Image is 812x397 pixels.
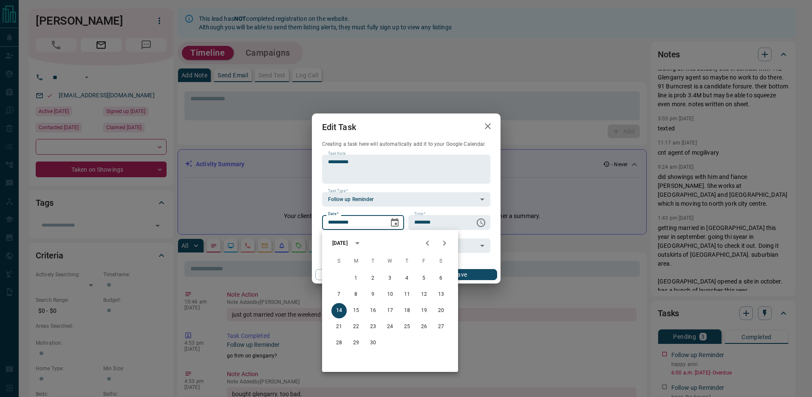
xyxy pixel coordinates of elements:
[382,271,398,286] button: 3
[348,287,364,302] button: 8
[365,253,381,270] span: Tuesday
[433,287,449,302] button: 13
[331,287,347,302] button: 7
[348,335,364,351] button: 29
[365,335,381,351] button: 30
[348,303,364,318] button: 15
[416,319,432,335] button: 26
[382,319,398,335] button: 24
[399,287,415,302] button: 11
[328,151,345,156] label: Task Note
[382,287,398,302] button: 10
[322,192,490,207] div: Follow up Reminder
[386,214,403,231] button: Choose date, selected date is Sep 14, 2025
[419,235,436,252] button: Previous month
[328,211,339,217] label: Date
[433,303,449,318] button: 20
[350,236,365,250] button: calendar view is open, switch to year view
[416,271,432,286] button: 5
[414,211,425,217] label: Time
[416,253,432,270] span: Friday
[416,287,432,302] button: 12
[331,253,347,270] span: Sunday
[312,113,366,141] h2: Edit Task
[331,303,347,318] button: 14
[365,287,381,302] button: 9
[315,269,388,280] button: Cancel
[433,319,449,335] button: 27
[424,269,497,280] button: Save
[382,303,398,318] button: 17
[365,303,381,318] button: 16
[399,253,415,270] span: Thursday
[399,271,415,286] button: 4
[433,253,449,270] span: Saturday
[322,141,490,148] p: Creating a task here will automatically add it to your Google Calendar.
[433,271,449,286] button: 6
[348,319,364,335] button: 22
[382,253,398,270] span: Wednesday
[365,271,381,286] button: 2
[399,319,415,335] button: 25
[328,188,348,194] label: Task Type
[436,235,453,252] button: Next month
[399,303,415,318] button: 18
[331,335,347,351] button: 28
[331,319,347,335] button: 21
[348,253,364,270] span: Monday
[365,319,381,335] button: 23
[472,214,489,231] button: Choose time, selected time is 6:00 AM
[332,239,348,247] div: [DATE]
[416,303,432,318] button: 19
[348,271,364,286] button: 1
